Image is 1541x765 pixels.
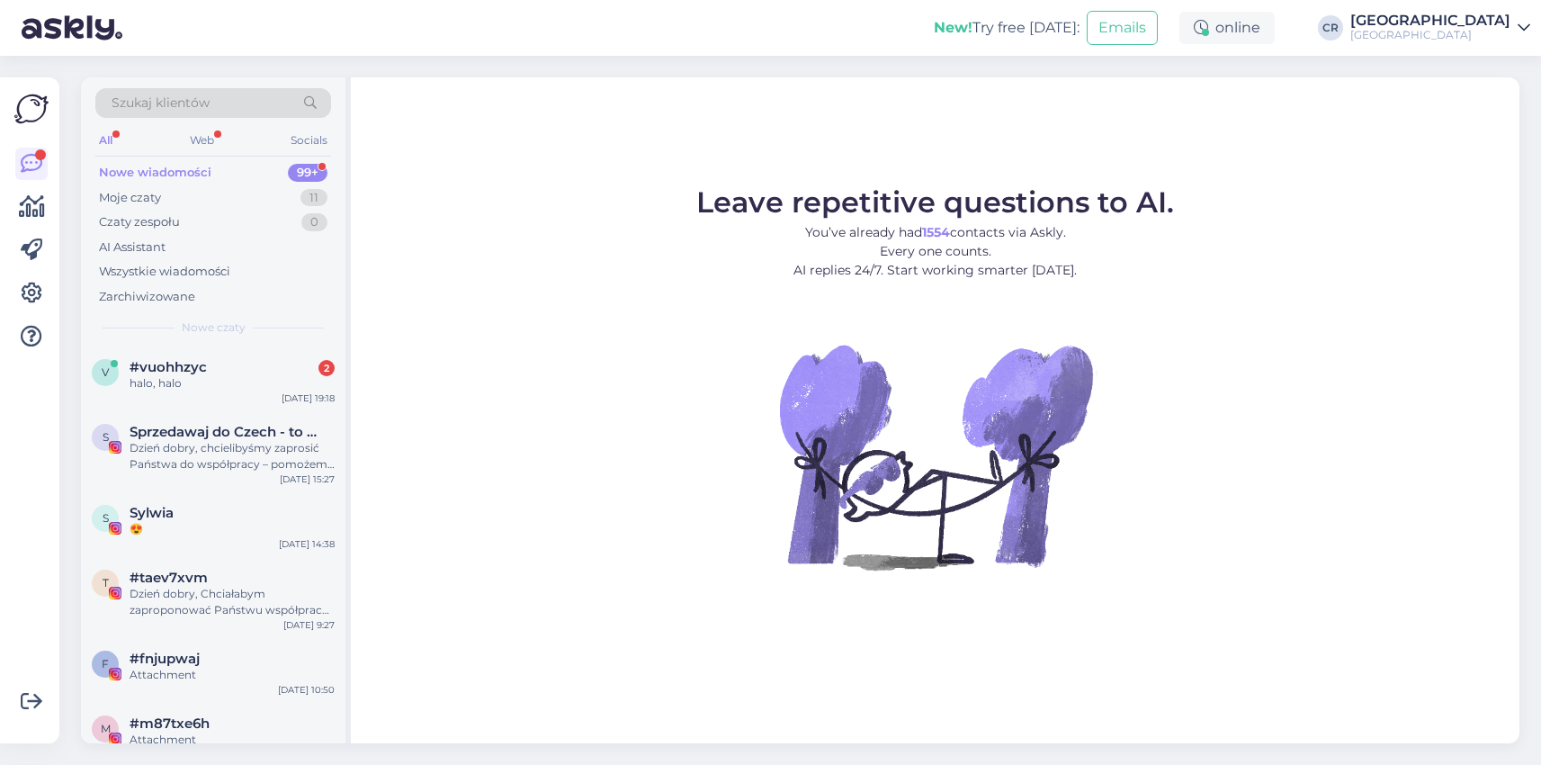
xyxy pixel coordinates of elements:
[1350,28,1510,42] div: [GEOGRAPHIC_DATA]
[934,19,972,36] b: New!
[102,365,109,379] span: v
[130,505,174,521] span: Sylwia
[279,537,335,551] div: [DATE] 14:38
[1087,11,1158,45] button: Emails
[934,17,1080,39] div: Try free [DATE]:
[130,586,335,618] div: Dzień dobry, Chciałabym zaproponować Państwu współpracę. Jestem blogerką z [GEOGRAPHIC_DATA] rozp...
[99,263,230,281] div: Wszystkie wiadomości
[182,319,246,336] span: Nowe czaty
[288,164,327,182] div: 99+
[300,189,327,207] div: 11
[130,570,208,586] span: #taev7xvm
[1350,13,1530,42] a: [GEOGRAPHIC_DATA][GEOGRAPHIC_DATA]
[301,213,327,231] div: 0
[1350,13,1510,28] div: [GEOGRAPHIC_DATA]
[186,129,218,152] div: Web
[130,440,335,472] div: Dzień dobry, chcielibyśmy zaprosić Państwa do współpracy – pomożemy dotrzeć do czeskich i [DEMOGR...
[130,667,335,683] div: Attachment
[130,521,335,537] div: 😍
[282,391,335,405] div: [DATE] 19:18
[130,359,207,375] span: #vuohhzyc
[103,430,109,444] span: S
[130,732,335,748] div: Attachment
[130,424,317,440] span: Sprzedawaj do Czech - to proste!
[103,511,109,525] span: S
[278,683,335,697] div: [DATE] 10:50
[696,184,1174,220] span: Leave repetitive questions to AI.
[112,94,210,112] span: Szukaj klientów
[103,576,109,589] span: t
[99,288,195,306] div: Zarchiwizowane
[14,92,49,126] img: Askly Logo
[280,472,335,486] div: [DATE] 15:27
[101,722,111,735] span: m
[287,129,331,152] div: Socials
[99,213,180,231] div: Czaty zespołu
[318,360,335,376] div: 2
[130,375,335,391] div: halo, halo
[130,651,200,667] span: #fnjupwaj
[696,223,1174,280] p: You’ve already had contacts via Askly. Every one counts. AI replies 24/7. Start working smarter [...
[99,238,166,256] div: AI Assistant
[1318,15,1343,40] div: CR
[1179,12,1275,44] div: online
[99,189,161,207] div: Moje czaty
[99,164,211,182] div: Nowe wiadomości
[102,657,109,670] span: f
[130,715,210,732] span: #m87txe6h
[774,294,1098,618] img: No Chat active
[922,224,950,240] b: 1554
[95,129,116,152] div: All
[283,618,335,632] div: [DATE] 9:27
